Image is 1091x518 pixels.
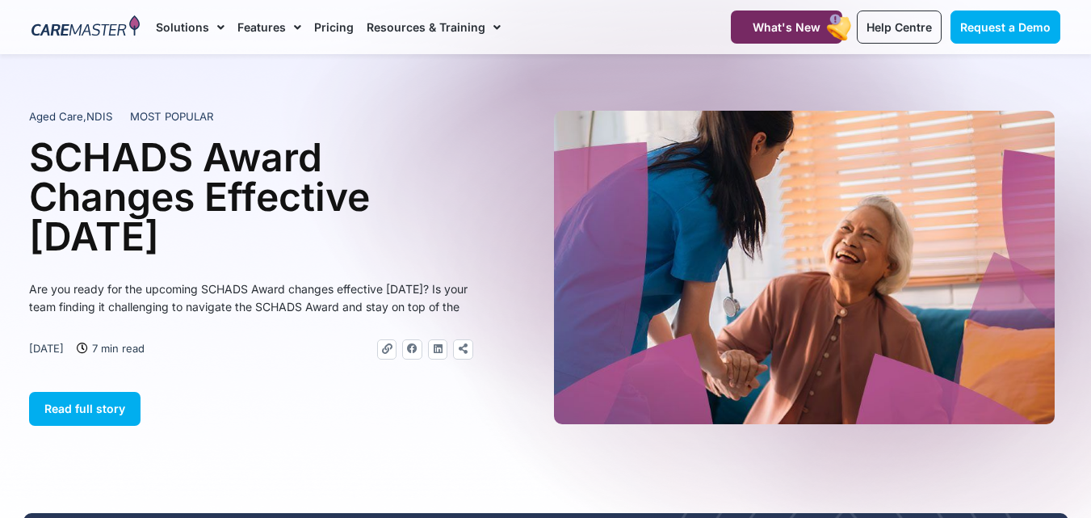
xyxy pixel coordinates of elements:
span: 7 min read [88,339,145,357]
a: Help Centre [857,11,942,44]
h1: SCHADS Award Changes Effective [DATE] [29,137,473,256]
a: Request a Demo [950,11,1060,44]
span: NDIS [86,110,112,123]
p: Are you ready for the upcoming SCHADS Award changes effective [DATE]? Is your team finding it cha... [29,280,473,316]
span: Read full story [44,402,125,415]
img: CareMaster Logo [31,15,141,40]
span: Help Centre [867,20,932,34]
time: [DATE] [29,342,64,355]
span: Request a Demo [960,20,1051,34]
a: Read full story [29,392,141,426]
a: What's New [731,11,842,44]
span: What's New [753,20,820,34]
img: A heartwarming moment where a support worker in a blue uniform, with a stethoscope draped over he... [554,111,1055,424]
span: , [29,110,112,123]
span: MOST POPULAR [130,109,214,125]
span: Aged Care [29,110,83,123]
